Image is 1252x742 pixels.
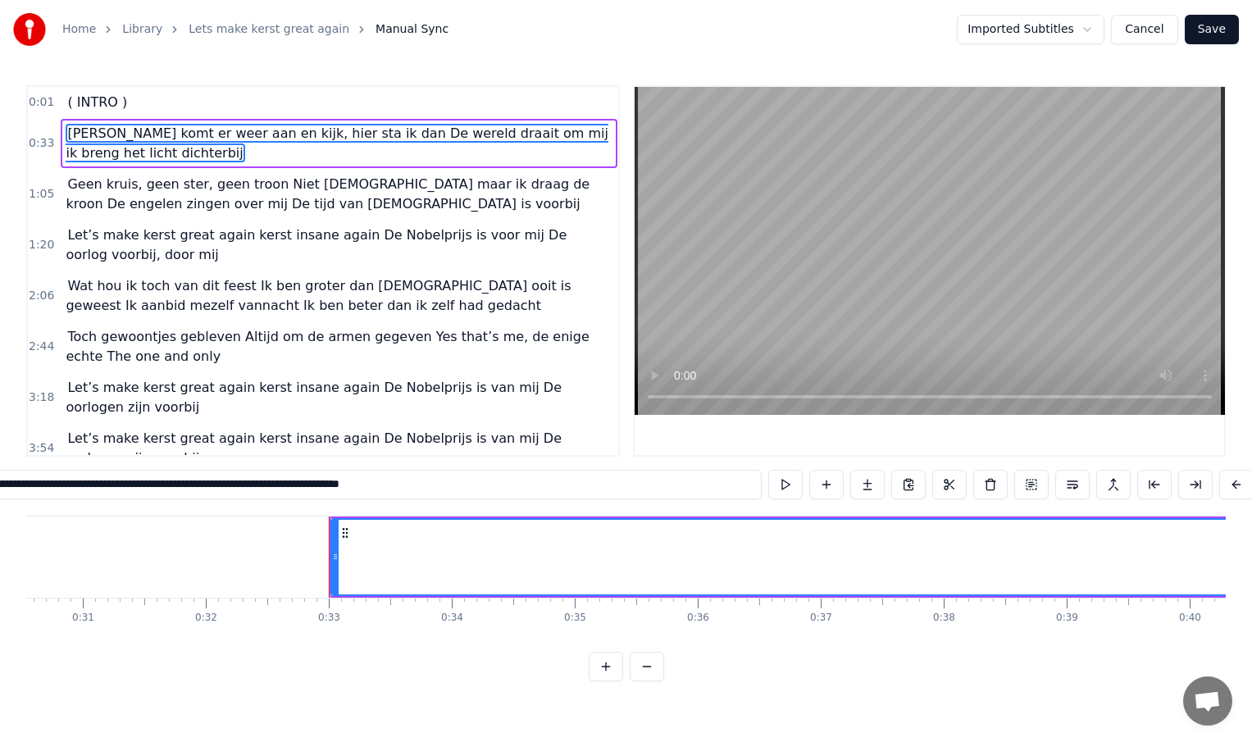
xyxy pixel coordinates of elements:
span: 3:54 [29,440,54,457]
span: Let’s make kerst great again kerst insane again De Nobelprijs is voor mij De oorlog voorbij, door... [66,225,567,264]
a: Lets make kerst great again [189,21,349,38]
div: 0:37 [810,612,832,625]
span: 0:33 [29,135,54,152]
span: Let’s make kerst great again kerst insane again De Nobelprijs is van mij De oorlogen zijn voorbij [66,429,562,467]
nav: breadcrumb [62,21,448,38]
div: 0:31 [72,612,94,625]
div: 0:39 [1056,612,1078,625]
a: Home [62,21,96,38]
span: Manual Sync [376,21,448,38]
span: ( INTRO ) [66,93,129,112]
span: 1:20 [29,237,54,253]
div: 0:35 [564,612,586,625]
span: Toch gewoontjes gebleven Altijd om de armen gegeven Yes that’s me, de enige echte The one and only [66,327,589,366]
div: 0:36 [687,612,709,625]
span: 2:44 [29,339,54,355]
span: Geen kruis, geen ster, geen troon Niet [DEMOGRAPHIC_DATA] maar ik draag de kroon De engelen zinge... [66,175,590,213]
div: 0:38 [933,612,955,625]
span: 0:01 [29,94,54,111]
span: 3:18 [29,389,54,406]
span: Wat hou ik toch van dit feest Ik ben groter dan [DEMOGRAPHIC_DATA] ooit is geweest Ik aanbid meze... [66,276,571,315]
span: 1:05 [29,186,54,203]
span: 2:06 [29,288,54,304]
a: Library [122,21,162,38]
div: 0:33 [318,612,340,625]
div: 0:40 [1179,612,1201,625]
div: Open de chat [1183,676,1232,726]
div: 0:32 [195,612,217,625]
img: youka [13,13,46,46]
button: Cancel [1111,15,1177,44]
span: Let’s make kerst great again kerst insane again De Nobelprijs is van mij De oorlogen zijn voorbij [66,378,562,417]
span: [PERSON_NAME] komt er weer aan en kijk, hier sta ik dan De wereld draait om mij ik breng het lich... [66,124,608,162]
button: Save [1185,15,1239,44]
div: 0:34 [441,612,463,625]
